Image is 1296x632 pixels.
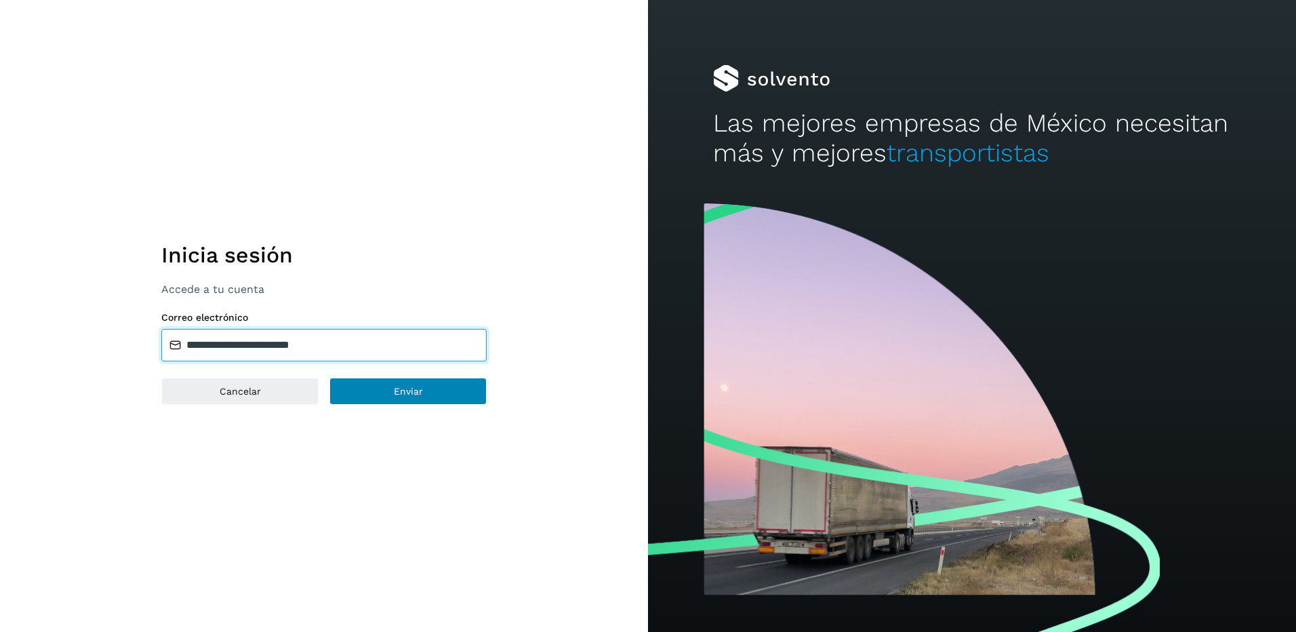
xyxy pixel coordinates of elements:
span: Cancelar [220,387,261,396]
span: transportistas [887,138,1049,167]
span: Enviar [394,387,423,396]
button: Enviar [329,378,487,405]
button: Cancelar [161,378,319,405]
h2: Las mejores empresas de México necesitan más y mejores [713,108,1232,169]
h1: Inicia sesión [161,242,487,268]
label: Correo electrónico [161,312,487,323]
p: Accede a tu cuenta [161,283,487,296]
